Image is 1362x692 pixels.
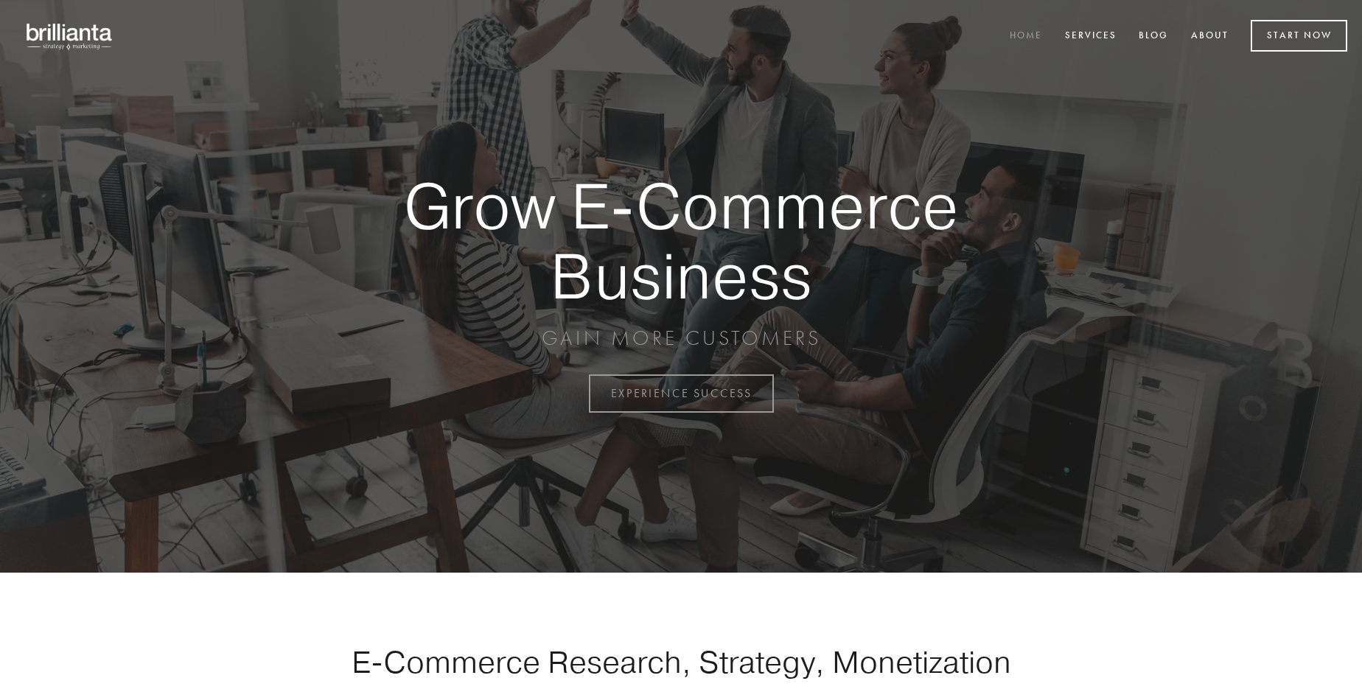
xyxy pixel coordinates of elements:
a: Start Now [1251,20,1347,52]
strong: Grow E-Commerce Business [352,171,1010,310]
a: Blog [1129,24,1178,49]
a: EXPERIENCE SUCCESS [589,374,774,413]
a: Services [1055,24,1126,49]
h1: E-Commerce Research, Strategy, Monetization [305,643,1057,680]
p: GAIN MORE CUSTOMERS [352,325,1010,352]
img: brillianta - research, strategy, marketing [15,15,125,57]
a: About [1181,24,1238,49]
a: Home [1000,24,1052,49]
